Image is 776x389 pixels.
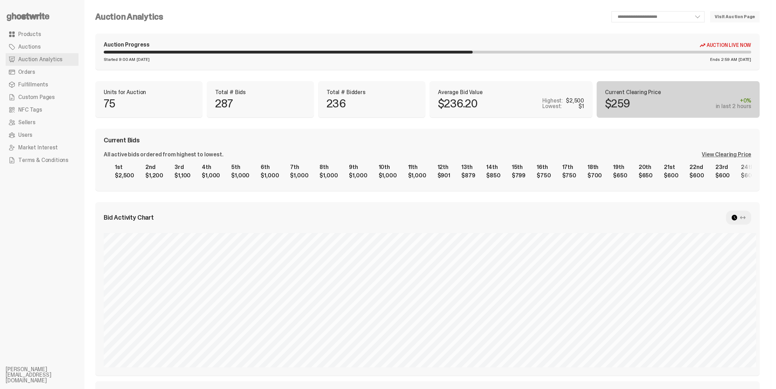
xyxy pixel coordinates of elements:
div: 19th [613,164,627,170]
div: 13th [461,164,475,170]
span: Terms & Conditions [18,157,68,163]
div: $600 [715,173,730,178]
div: View Clearing Price [702,152,751,157]
div: 23rd [715,164,730,170]
div: 15th [512,164,526,170]
div: Auction Progress [104,42,149,48]
div: 5th [231,164,249,170]
div: $600 [664,173,678,178]
div: $850 [486,173,500,178]
span: NFC Tags [18,107,42,113]
a: Auction Analytics [6,53,78,66]
div: $600 [689,173,704,178]
div: $1,000 [290,173,308,178]
a: Custom Pages [6,91,78,104]
h4: Auction Analytics [95,13,163,21]
div: $1 [578,104,584,109]
div: 3rd [174,164,191,170]
div: $799 [512,173,526,178]
div: 6th [261,164,279,170]
div: $901 [438,173,450,178]
a: Orders [6,66,78,78]
span: Sellers [18,120,35,125]
p: Highest: [542,98,563,104]
div: 24th [741,164,755,170]
p: Units for Auction [104,90,194,95]
span: Fulfillments [18,82,48,87]
span: Ends 2:59 AM [710,57,737,62]
span: Users [18,132,32,138]
div: $1,000 [320,173,338,178]
span: Orders [18,69,35,75]
div: $1,000 [408,173,426,178]
a: Users [6,129,78,141]
div: $1,000 [202,173,220,178]
p: 75 [104,98,115,109]
p: Total # Bidders [327,90,417,95]
span: Current Bids [104,137,140,143]
div: $1,000 [349,173,367,178]
div: $2,500 [566,98,584,104]
div: 20th [639,164,653,170]
div: $650 [613,173,627,178]
div: $2,500 [115,173,134,178]
div: in last 2 hours [715,104,751,109]
span: Started 9:00 AM [104,57,135,62]
div: $1,000 [231,173,249,178]
span: [DATE] [739,57,751,62]
div: $600 [741,173,755,178]
span: [DATE] [137,57,149,62]
a: Products [6,28,78,41]
p: Total # Bids [215,90,305,95]
div: 9th [349,164,367,170]
div: 14th [486,164,500,170]
a: Market Interest [6,141,78,154]
p: $236.20 [438,98,478,109]
a: Visit Auction Page [710,11,760,22]
span: Custom Pages [18,94,55,100]
li: [PERSON_NAME][EMAIL_ADDRESS][DOMAIN_NAME] [6,367,90,383]
div: 21st [664,164,678,170]
div: 4th [202,164,220,170]
span: Auction Live Now [707,42,751,48]
div: 12th [438,164,450,170]
div: 11th [408,164,426,170]
span: Market Interest [18,145,58,150]
div: $1,200 [145,173,163,178]
div: 2nd [145,164,163,170]
div: 18th [588,164,602,170]
a: Sellers [6,116,78,129]
span: Products [18,31,41,37]
div: 22nd [689,164,704,170]
a: Auctions [6,41,78,53]
p: Average Bid Value [438,90,584,95]
div: 16th [537,164,551,170]
div: 8th [320,164,338,170]
div: 17th [562,164,576,170]
span: Auction Analytics [18,57,62,62]
div: $1,000 [378,173,397,178]
span: Auctions [18,44,41,50]
a: Fulfillments [6,78,78,91]
div: $879 [461,173,475,178]
p: Current Clearing Price [605,90,751,95]
div: $650 [639,173,653,178]
div: +0% [715,98,751,104]
div: 10th [378,164,397,170]
span: Bid Activity Chart [104,214,154,221]
a: Terms & Conditions [6,154,78,167]
a: NFC Tags [6,104,78,116]
p: 287 [215,98,233,109]
div: $700 [588,173,602,178]
div: 1st [115,164,134,170]
div: $1,100 [174,173,191,178]
div: 7th [290,164,308,170]
div: $750 [537,173,551,178]
p: Lowest: [542,104,562,109]
div: $750 [562,173,576,178]
p: $259 [605,98,630,109]
div: All active bids ordered from highest to lowest. [104,152,223,157]
div: $1,000 [261,173,279,178]
p: 236 [327,98,346,109]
